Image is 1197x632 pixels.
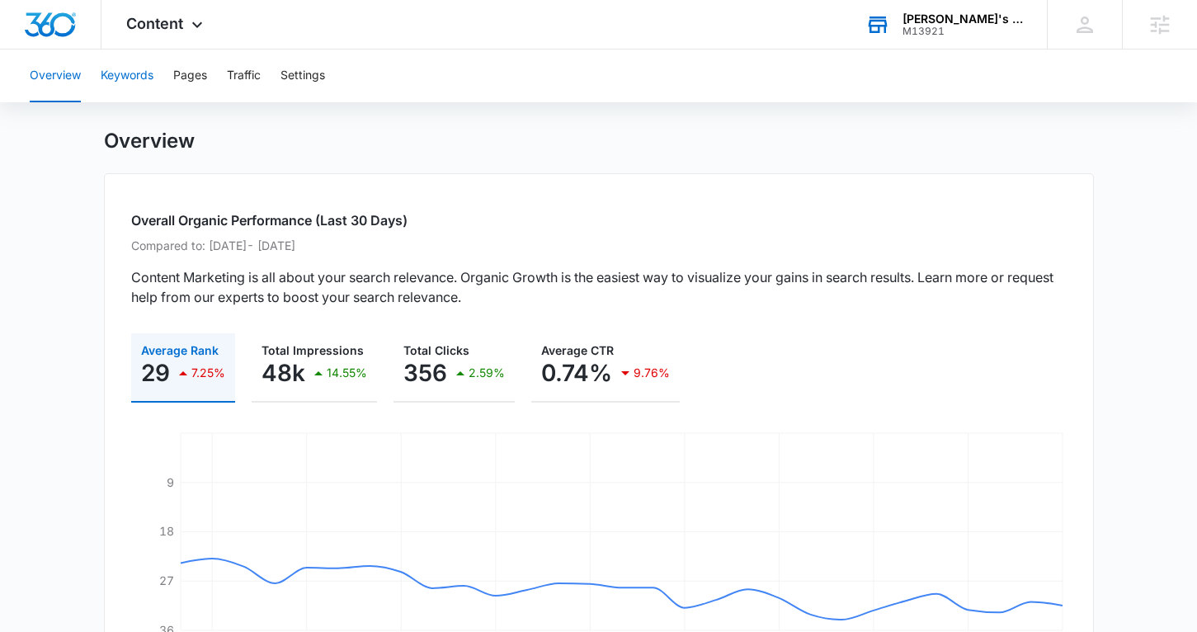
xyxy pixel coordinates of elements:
[541,360,612,386] p: 0.74%
[45,96,58,109] img: tab_domain_overview_orange.svg
[141,343,219,357] span: Average Rank
[26,26,40,40] img: logo_orange.svg
[159,524,174,538] tspan: 18
[26,43,40,56] img: website_grey.svg
[902,12,1023,26] div: account name
[173,50,207,102] button: Pages
[167,475,174,489] tspan: 9
[469,367,505,379] p: 2.59%
[403,360,447,386] p: 356
[101,50,153,102] button: Keywords
[403,343,469,357] span: Total Clicks
[227,50,261,102] button: Traffic
[126,15,183,32] span: Content
[182,97,278,108] div: Keywords by Traffic
[131,210,1067,230] h2: Overall Organic Performance (Last 30 Days)
[141,360,170,386] p: 29
[164,96,177,109] img: tab_keywords_by_traffic_grey.svg
[191,367,225,379] p: 7.25%
[280,50,325,102] button: Settings
[30,50,81,102] button: Overview
[262,343,364,357] span: Total Impressions
[634,367,670,379] p: 9.76%
[327,367,367,379] p: 14.55%
[104,129,195,153] h1: Overview
[541,343,614,357] span: Average CTR
[902,26,1023,37] div: account id
[159,573,174,587] tspan: 27
[63,97,148,108] div: Domain Overview
[46,26,81,40] div: v 4.0.25
[43,43,181,56] div: Domain: [DOMAIN_NAME]
[131,267,1067,307] p: Content Marketing is all about your search relevance. Organic Growth is the easiest way to visual...
[131,237,1067,254] p: Compared to: [DATE] - [DATE]
[262,360,305,386] p: 48k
